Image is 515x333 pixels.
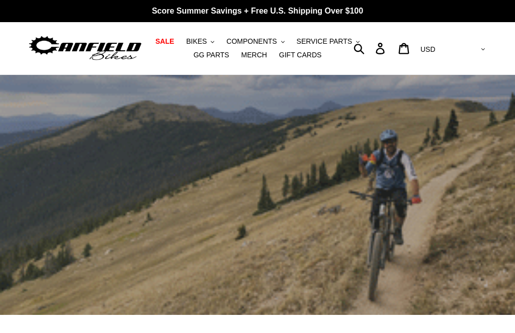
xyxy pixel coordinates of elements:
[274,48,327,62] a: GIFT CARDS
[28,34,143,62] img: Canfield Bikes
[241,51,267,59] span: MERCH
[155,37,174,46] span: SALE
[292,35,365,48] button: SERVICE PARTS
[150,35,179,48] a: SALE
[221,35,289,48] button: COMPONENTS
[279,51,322,59] span: GIFT CARDS
[189,48,234,62] a: GG PARTS
[297,37,352,46] span: SERVICE PARTS
[181,35,219,48] button: BIKES
[226,37,277,46] span: COMPONENTS
[236,48,272,62] a: MERCH
[186,37,207,46] span: BIKES
[194,51,229,59] span: GG PARTS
